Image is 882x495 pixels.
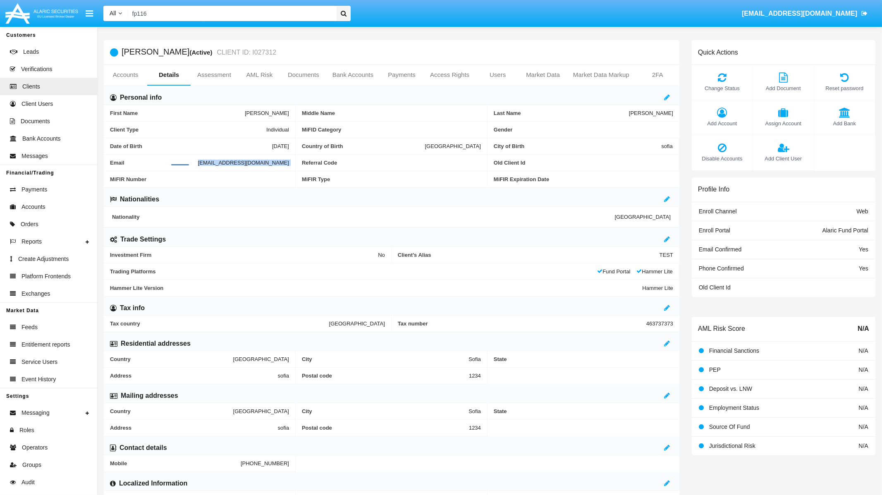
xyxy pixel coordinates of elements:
[198,160,289,166] span: [EMAIL_ADDRESS][DOMAIN_NAME]
[215,49,277,56] small: CLIENT ID: I027312
[128,6,334,21] input: Search
[709,385,752,392] span: Deposit vs. LNW
[698,185,729,193] h6: Profile Info
[425,143,481,149] span: [GEOGRAPHIC_DATA]
[302,425,469,431] span: Postal code
[699,265,744,272] span: Phone Confirmed
[22,100,53,108] span: Client Users
[423,65,476,85] a: Access Rights
[22,340,70,349] span: Entitlement reports
[859,265,868,272] span: Yes
[637,268,673,275] span: Hammer Lite
[699,227,730,234] span: Enroll Portal
[494,356,673,362] span: State
[696,155,748,163] span: Disable Accounts
[699,284,731,291] span: Old Client Id
[818,84,871,92] span: Reset password
[272,143,289,149] span: [DATE]
[709,423,750,430] span: Source Of Fund
[469,425,481,431] span: 1234
[643,285,673,291] span: Hammer Lite
[469,373,481,379] span: 1234
[121,339,191,348] h6: Residential addresses
[329,320,385,327] span: [GEOGRAPHIC_DATA]
[859,246,868,253] span: Yes
[278,373,289,379] span: sofia
[859,442,868,449] span: N/A
[615,214,671,220] span: [GEOGRAPHIC_DATA]
[22,185,47,194] span: Payments
[302,408,468,414] span: City
[22,203,45,211] span: Accounts
[597,268,630,275] span: Fund Portal
[110,268,597,275] span: Trading Platforms
[103,9,128,18] a: All
[636,65,679,85] a: 2FA
[23,48,39,56] span: Leads
[110,252,378,258] span: Investment Firm
[859,366,868,373] span: N/A
[22,134,61,143] span: Bank Accounts
[494,110,629,116] span: Last Name
[21,65,52,74] span: Verifications
[4,1,79,26] img: Logo image
[19,426,34,435] span: Roles
[21,220,38,229] span: Orders
[709,347,759,354] span: Financial Sanctions
[709,442,755,449] span: Jurisdictional Risk
[110,425,278,431] span: Address
[189,48,215,57] div: (Active)
[859,404,868,411] span: N/A
[238,65,281,85] a: AML Risk
[380,65,423,85] a: Payments
[278,425,289,431] span: sofia
[646,320,673,327] span: 463737373
[856,208,868,215] span: Web
[494,160,673,166] span: Old Client Id
[757,84,810,92] span: Add Document
[281,65,326,85] a: Documents
[378,252,385,258] span: No
[859,423,868,430] span: N/A
[699,208,737,215] span: Enroll Channel
[822,227,868,234] span: Alaric Fund Portal
[120,195,159,204] h6: Nationalities
[696,120,748,127] span: Add Account
[120,443,167,452] h6: Contact details
[266,127,289,133] span: Individual
[21,117,50,126] span: Documents
[698,48,738,56] h6: Quick Actions
[110,110,245,116] span: First Name
[302,110,481,116] span: Middle Name
[122,48,276,57] h5: [PERSON_NAME]
[398,252,660,258] span: Client’s Alias
[302,373,469,379] span: Postal code
[120,304,145,313] h6: Tax info
[494,176,673,182] span: MiFIR Expiration Date
[302,127,481,133] span: MiFID Category
[738,2,872,25] a: [EMAIL_ADDRESS][DOMAIN_NAME]
[120,93,162,102] h6: Personal info
[22,478,35,487] span: Audit
[245,110,289,116] span: [PERSON_NAME]
[519,65,566,85] a: Market Data
[110,356,233,362] span: Country
[110,320,329,327] span: Tax country
[22,461,41,469] span: Groups
[660,252,673,258] span: TEST
[709,404,759,411] span: Employment Status
[233,408,289,414] span: [GEOGRAPHIC_DATA]
[241,460,289,466] span: [PHONE_NUMBER]
[121,391,178,400] h6: Mailing addresses
[476,65,519,85] a: Users
[110,460,241,466] span: Mobile
[859,385,868,392] span: N/A
[818,120,871,127] span: Add Bank
[22,409,50,417] span: Messaging
[191,65,238,85] a: Assessment
[104,65,147,85] a: Accounts
[757,155,810,163] span: Add Client User
[18,255,69,263] span: Create Adjustments
[468,408,481,414] span: Sofia
[757,120,810,127] span: Assign Account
